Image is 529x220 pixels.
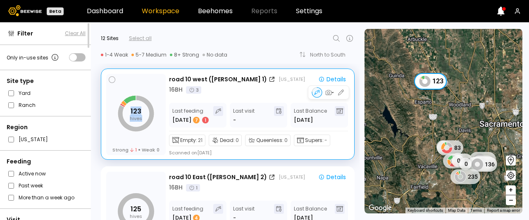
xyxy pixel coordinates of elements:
[19,101,36,109] label: Ranch
[310,52,351,57] div: North to South
[130,115,142,122] tspan: hives
[169,149,212,156] div: Scanned on [DATE]
[198,8,233,14] a: Beehomes
[509,195,513,206] span: –
[470,208,482,213] a: Terms (opens in new tab)
[452,153,464,165] div: 0
[19,135,48,144] label: [US_STATE]
[315,173,349,182] button: Details
[170,52,199,58] div: 8+ Strong
[233,116,236,124] div: -
[198,137,203,144] span: 21
[407,208,443,213] button: Keyboard shortcuts
[87,8,123,14] a: Dashboard
[17,29,33,38] span: Filter
[172,116,210,124] div: [DATE]
[7,77,86,85] div: Site type
[19,89,31,97] label: Yard
[172,106,210,124] div: Last feeding
[279,174,305,180] div: [US_STATE]
[245,135,291,146] div: Queenless:
[459,158,472,170] div: 0
[101,35,119,42] div: 12 Sites
[318,76,346,83] div: Details
[236,137,239,144] span: 0
[487,208,520,213] a: Report a map error
[279,76,305,83] div: [US_STATE]
[450,169,480,184] div: 235
[186,184,200,192] div: 1
[296,8,322,14] a: Settings
[169,85,183,94] div: 16 BH
[65,30,86,37] button: Clear All
[233,106,255,124] div: Last visit
[209,135,242,146] div: Dead:
[508,185,513,195] span: +
[131,106,141,116] tspan: 123
[469,152,496,167] div: 13
[452,154,464,167] div: 0
[506,195,516,205] button: –
[318,173,346,181] div: Details
[131,204,141,214] tspan: 125
[193,117,200,123] div: 7
[203,52,227,58] div: No data
[294,106,327,124] div: Last Balance
[251,8,277,14] span: Reports
[7,123,86,132] div: Region
[436,140,449,153] div: 0
[131,52,167,58] div: 5-7 Medium
[315,75,349,84] button: Details
[112,147,160,153] div: Strong Weak
[142,8,179,14] a: Workspace
[169,75,267,84] div: road 10 west ([PERSON_NAME] 1)
[169,183,183,192] div: 16 BH
[157,147,160,153] span: 0
[19,181,43,190] label: Past week
[19,193,74,202] label: More than a week ago
[186,86,201,94] div: 3
[129,35,152,42] div: Select all
[130,147,137,153] span: 1
[294,135,330,146] div: Supers:
[284,137,288,144] span: 0
[8,5,42,16] img: Beewise logo
[169,173,267,182] div: road 10 East ([PERSON_NAME] 2)
[448,208,465,213] button: Map Data
[7,52,60,62] div: Only in-use sites
[467,157,497,172] div: 136
[506,185,516,195] button: +
[443,153,473,168] div: 110
[472,156,495,170] div: 8
[324,137,327,144] span: -
[101,52,128,58] div: 1-4 Weak
[437,140,463,155] div: 83
[294,116,313,124] span: [DATE]
[169,135,205,146] div: Empty:
[47,7,64,15] div: Beta
[19,169,46,178] label: Active now
[202,117,209,123] div: 1
[130,213,142,220] tspan: hives
[367,203,394,213] a: Open this area in Google Maps (opens a new window)
[7,157,86,166] div: Feeding
[414,73,447,89] div: 123
[367,203,394,213] img: Google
